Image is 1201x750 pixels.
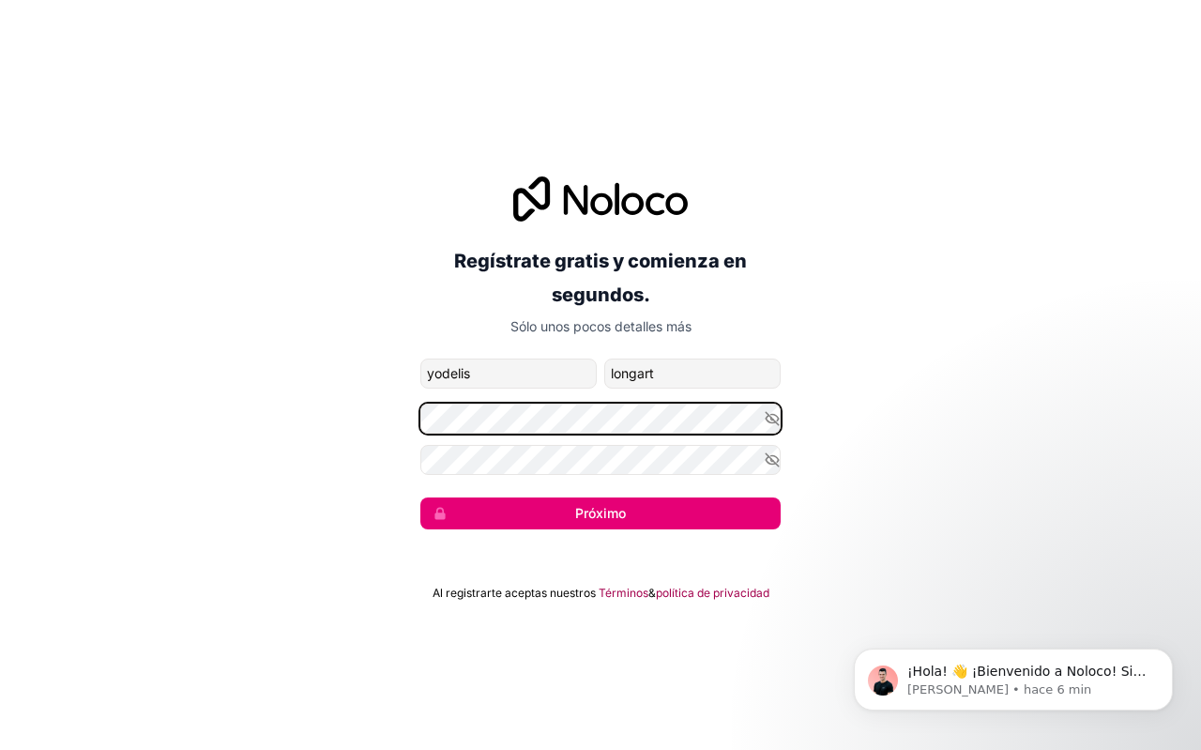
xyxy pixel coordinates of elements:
iframe: Mensaje de notificaciones del intercomunicador [826,609,1201,741]
font: Términos [599,586,648,600]
font: Al registrarte aceptas nuestros [433,586,596,600]
a: política de privacidad [656,586,769,601]
input: Confirmar Contraseña [420,445,781,475]
font: política de privacidad [656,586,769,600]
input: Contraseña [420,404,781,434]
input: apellido [604,359,781,389]
a: Términos [599,586,648,601]
font: Próximo [575,505,626,521]
button: Próximo [420,497,781,529]
font: Sólo unos pocos detalles más [510,318,692,334]
font: Regístrate gratis y comienza en segundos. [454,250,747,306]
input: nombre de pila [420,359,597,389]
font: & [648,586,656,600]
